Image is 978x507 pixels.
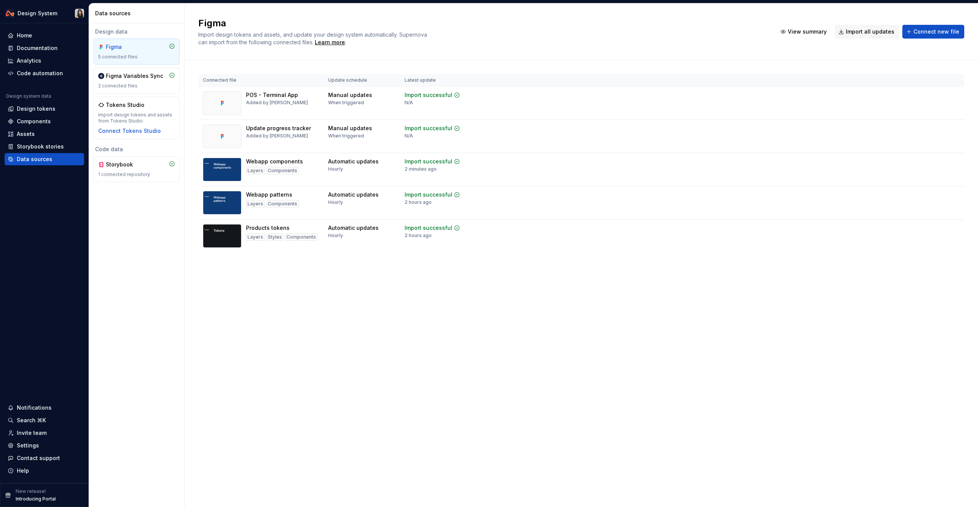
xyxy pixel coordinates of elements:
div: Notifications [17,404,52,412]
th: Latest update [400,74,479,87]
button: Help [5,465,84,477]
button: Design SystemXiangjun [2,5,87,21]
div: Invite team [17,429,47,437]
a: Figma5 connected files [94,39,180,65]
div: Help [17,467,29,475]
div: Automatic updates [328,224,379,232]
div: Import successful [405,124,452,132]
button: View summary [777,25,832,39]
th: Connected file [198,74,324,87]
p: New release! [16,488,46,494]
div: Documentation [17,44,58,52]
a: Storybook stories [5,140,84,153]
span: Import design tokens and assets, and update your design system automatically. Supernova can impor... [198,31,429,45]
div: Assets [17,130,35,138]
div: 2 hours ago [405,233,432,239]
img: 0733df7c-e17f-4421-95a9-ced236ef1ff0.png [5,9,15,18]
img: Xiangjun [75,9,84,18]
div: Import successful [405,191,452,199]
a: Assets [5,128,84,140]
button: Connect new file [902,25,964,39]
div: Design System [18,10,57,17]
div: When triggered [328,100,364,106]
div: Storybook [106,161,142,168]
div: Hourly [328,199,343,205]
a: Settings [5,439,84,452]
div: Import successful [405,158,452,165]
div: Import successful [405,91,452,99]
span: . [314,40,346,45]
div: Components [285,233,317,241]
div: Home [17,32,32,39]
div: Added by [PERSON_NAME] [246,133,308,139]
a: Design tokens [5,103,84,115]
div: Manual updates [328,124,372,132]
th: Update schedule [324,74,400,87]
div: Added by [PERSON_NAME] [246,100,308,106]
div: Layers [246,167,265,174]
a: Data sources [5,153,84,165]
div: Products tokens [246,224,290,232]
a: Home [5,29,84,42]
a: Documentation [5,42,84,54]
div: Automatic updates [328,158,379,165]
a: Learn more [315,39,345,46]
div: Import design tokens and assets from Tokens Studio [98,112,175,124]
button: Notifications [5,402,84,414]
span: Import all updates [846,28,894,36]
div: Webapp patterns [246,191,292,199]
div: Tokens Studio [106,101,144,109]
div: Data sources [95,10,181,17]
button: Search ⌘K [5,414,84,426]
div: Hourly [328,166,343,172]
button: Connect Tokens Studio [98,127,161,135]
a: Tokens StudioImport design tokens and assets from Tokens StudioConnect Tokens Studio [94,97,180,139]
div: Components [17,118,51,125]
div: Storybook stories [17,143,64,150]
div: Hourly [328,233,343,239]
div: Webapp components [246,158,303,165]
div: Code automation [17,69,63,77]
div: Components [266,167,299,174]
h2: Figma [198,17,768,29]
div: Layers [246,200,265,208]
div: 2 connected files [98,83,175,89]
div: Import successful [405,224,452,232]
a: Components [5,115,84,128]
span: View summary [788,28,827,36]
a: Storybook1 connected repository [94,156,180,182]
div: Figma [106,43,142,51]
div: N/A [405,100,413,106]
div: Search ⌘K [17,417,46,424]
div: Code data [94,145,180,153]
div: Figma Variables Sync [106,72,163,80]
p: Introducing Portal [16,496,56,502]
a: Figma Variables Sync2 connected files [94,68,180,94]
div: Contact support [17,454,60,462]
div: 1 connected repository [98,171,175,178]
div: Automatic updates [328,191,379,199]
div: Layers [246,233,265,241]
div: Settings [17,442,39,449]
div: 2 minutes ago [405,166,437,172]
div: Design tokens [17,105,55,113]
div: When triggered [328,133,364,139]
div: Analytics [17,57,41,65]
button: Import all updates [835,25,899,39]
div: Update progress tracker [246,124,311,132]
div: 5 connected files [98,54,175,60]
div: Components [266,200,299,208]
button: Contact support [5,452,84,464]
div: Styles [266,233,283,241]
div: Design system data [6,93,51,99]
div: N/A [405,133,413,139]
a: Code automation [5,67,84,79]
div: 2 hours ago [405,199,432,205]
a: Analytics [5,55,84,67]
a: Invite team [5,427,84,439]
div: Design data [94,28,180,36]
div: Manual updates [328,91,372,99]
span: Connect new file [913,28,959,36]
